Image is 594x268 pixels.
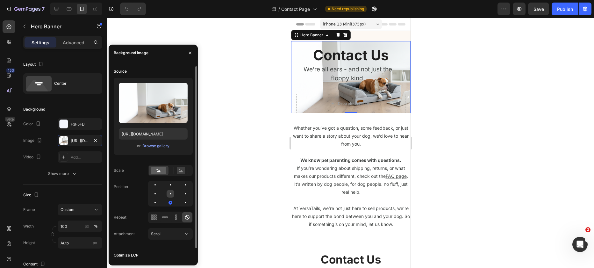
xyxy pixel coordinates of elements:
p: 7 [42,5,45,13]
div: Add... [71,155,101,160]
span: or [137,142,141,150]
p: Hero Banner [31,23,85,30]
p: Settings [32,39,49,46]
label: Frame [23,207,35,213]
div: Show more [48,170,78,177]
input: px [58,237,102,249]
input: px% [58,221,102,232]
span: px [93,240,97,245]
div: % [94,223,98,229]
div: 450 [6,68,15,73]
div: Position [114,184,128,190]
label: Height [23,240,35,246]
div: Center [54,76,93,91]
div: Source [114,69,127,74]
button: % [83,222,91,230]
button: 7 [3,3,47,15]
div: Repeat [114,214,126,220]
div: Browse gallery [142,143,169,149]
span: Scroll [151,231,161,236]
button: px [92,222,100,230]
button: Browse gallery [142,143,170,149]
div: Undo/Redo [120,3,146,15]
img: preview-image [119,83,188,123]
div: Publish [557,6,573,12]
span: / [278,6,280,12]
div: Layout [23,60,45,69]
button: Show more [23,168,102,179]
span: Need republishing [332,6,364,12]
p: Advanced [63,39,84,46]
div: Beta [5,117,15,122]
span: Contact Page [281,6,310,12]
div: Size [23,191,40,199]
div: Video [23,153,42,162]
span: 2 [585,227,590,232]
iframe: Intercom live chat [572,237,588,252]
iframe: Design area [291,18,411,268]
span: Save [533,6,544,12]
button: Scroll [148,228,193,240]
div: Background [23,106,45,112]
div: Scale [114,168,124,173]
button: Custom [58,204,102,215]
div: Background image [114,50,148,56]
div: Color [23,120,42,128]
input: https://example.com/image.jpg [119,128,188,140]
div: Image [23,136,43,145]
button: Publish [552,3,578,15]
span: Custom [61,207,75,213]
div: px [85,223,89,229]
label: Width [23,223,34,229]
div: F3F5FD [71,121,101,127]
button: Save [528,3,549,15]
div: Attachment [114,231,135,237]
div: Optimize LCP [114,252,139,258]
div: [URL][DOMAIN_NAME] [71,138,89,144]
